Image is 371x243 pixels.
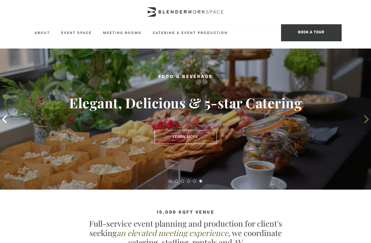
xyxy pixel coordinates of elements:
span: Book a tour [281,24,342,41]
h2: Food & Beverage [18,73,353,81]
a: Event Space [56,24,97,41]
h3: Elegant, Delicious & 5-star Catering [18,94,353,111]
a: About [30,24,55,41]
h4: 15,000 sqft venue [30,210,342,215]
a: Learn More [154,130,217,144]
a: Catering & Event Production [148,24,233,41]
a: Meeting Rooms [98,24,146,41]
em: an elevated meeting experience [117,228,228,238]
